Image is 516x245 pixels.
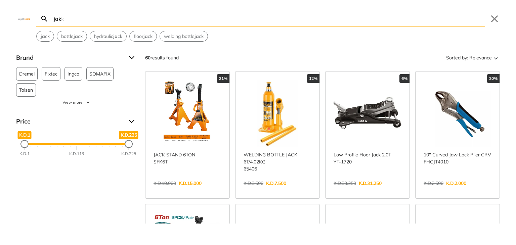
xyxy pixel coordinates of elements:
[125,140,133,148] div: Maximum Price
[20,140,29,148] div: Minimum Price
[16,67,38,81] button: Dremel
[134,33,153,40] span: floor ck
[52,11,485,27] input: Search…
[86,67,114,81] button: SOMAFIX
[164,33,204,40] span: welding bottle ck
[145,52,179,63] div: results found
[121,151,136,157] div: K.D.225
[61,33,83,40] span: bottle ck
[129,31,157,42] div: Suggestion: floor jack
[113,33,118,39] strong: ja
[42,67,60,81] button: Fixtec
[19,84,33,96] span: Tolsen
[16,116,124,127] span: Price
[130,31,157,41] button: Select suggestion: floor jack
[487,74,500,83] div: 20%
[74,33,78,39] strong: ja
[40,15,48,23] svg: Search
[399,74,410,83] div: 6%
[307,74,319,83] div: 12%
[492,54,500,62] svg: Sort
[469,52,492,63] span: Relevance
[19,67,35,80] span: Dremel
[62,99,83,105] span: View more
[41,33,50,40] span: ck
[160,31,208,41] button: Select suggestion: welding bottle jack
[37,31,54,41] button: Select suggestion: jack
[69,151,84,157] div: K.D.113
[16,83,36,97] button: Tolsen
[160,31,208,42] div: Suggestion: welding bottle jack
[90,31,126,41] button: Select suggestion: hydraulic jack
[489,13,500,24] button: Close
[445,52,500,63] button: Sorted by:Relevance Sort
[16,52,124,63] span: Brand
[68,67,79,80] span: Ingco
[45,67,57,80] span: Fixtec
[145,55,150,61] strong: 60
[36,31,54,42] div: Suggestion: jack
[143,33,148,39] strong: ja
[217,74,229,83] div: 21%
[19,151,30,157] div: K.D.1
[41,33,45,39] strong: ja
[57,31,87,42] div: Suggestion: bottle jack
[57,31,87,41] button: Select suggestion: bottle jack
[94,33,122,40] span: hydraulic ck
[16,17,32,20] img: Close
[90,31,127,42] div: Suggestion: hydraulic jack
[64,67,82,81] button: Ingco
[89,67,111,80] span: SOMAFIX
[195,33,199,39] strong: ja
[16,99,137,105] button: View more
